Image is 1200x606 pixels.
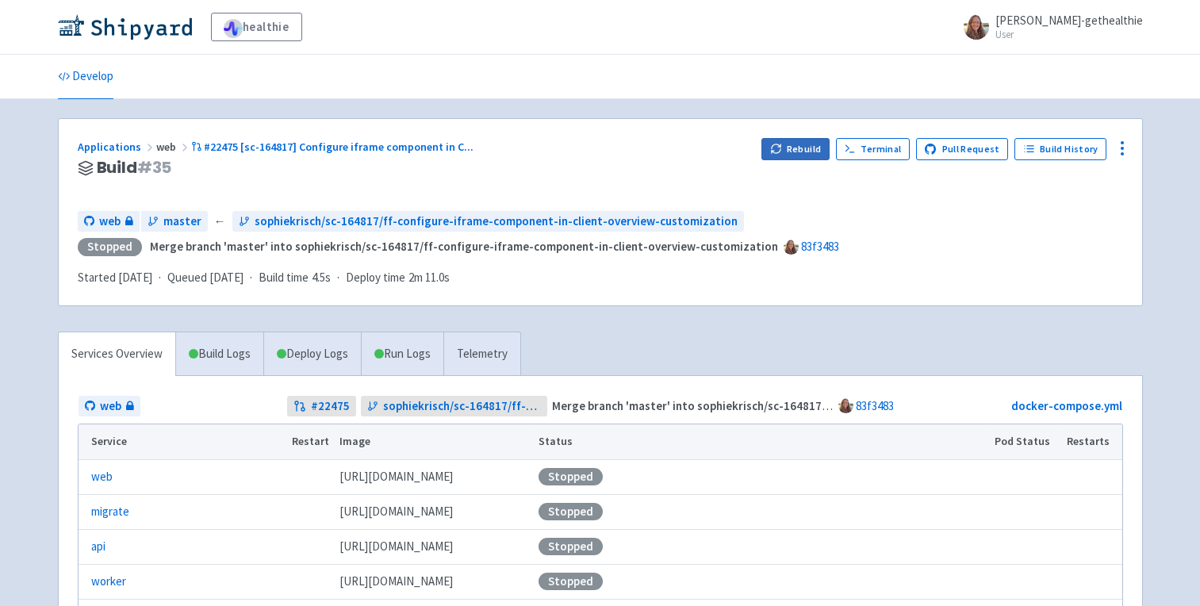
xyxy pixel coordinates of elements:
strong: Merge branch 'master' into sophiekrisch/sc-164817/ff-configure-iframe-component-in-client-overvie... [150,239,778,254]
span: web [99,213,121,231]
th: Restart [287,424,335,459]
span: [DOMAIN_NAME][URL] [339,538,453,556]
span: Queued [167,270,243,285]
th: Service [79,424,287,459]
a: #22475 [sc-164817] Configure iframe component in C... [191,140,477,154]
th: Status [533,424,989,459]
a: Pull Request [916,138,1009,160]
a: docker-compose.yml [1011,398,1122,413]
span: [DOMAIN_NAME][URL] [339,573,453,591]
small: User [995,29,1143,40]
a: Services Overview [59,332,175,376]
span: # 35 [137,156,172,178]
span: ← [214,213,226,231]
a: Run Logs [361,332,443,376]
div: Stopped [539,503,603,520]
a: migrate [91,503,129,521]
a: worker [91,573,126,591]
a: 83f3483 [801,239,839,254]
a: api [91,538,105,556]
span: [DOMAIN_NAME][URL] [339,503,453,521]
strong: Merge branch 'master' into sophiekrisch/sc-164817/ff-configure-iframe-component-in-client-overvie... [552,398,1180,413]
span: Build [97,159,172,177]
span: [PERSON_NAME]-gethealthie [995,13,1143,28]
a: [PERSON_NAME]-gethealthie User [954,14,1143,40]
span: 4.5s [312,269,331,287]
span: 2m 11.0s [408,269,450,287]
span: [DOMAIN_NAME][URL] [339,468,453,486]
span: Deploy time [346,269,405,287]
a: healthie [211,13,302,41]
a: 83f3483 [856,398,894,413]
span: #22475 [sc-164817] Configure iframe component in C ... [204,140,473,154]
a: sophiekrisch/sc-164817/ff-configure-iframe-component-in-client-overview-customization [232,211,744,232]
a: Applications [78,140,156,154]
button: Rebuild [761,138,830,160]
strong: # 22475 [311,397,350,416]
span: master [163,213,201,231]
img: Shipyard logo [58,14,192,40]
span: Build time [259,269,309,287]
span: sophiekrisch/sc-164817/ff-configure-iframe-component-in-client-overview-customization [255,213,738,231]
a: web [78,211,140,232]
a: web [91,468,113,486]
span: web [100,397,121,416]
span: sophiekrisch/sc-164817/ff-configure-iframe-component-in-client-overview-customization [383,397,541,416]
a: Build Logs [176,332,263,376]
a: Terminal [836,138,910,160]
th: Restarts [1061,424,1121,459]
th: Pod Status [989,424,1061,459]
a: Develop [58,55,113,99]
a: #22475 [287,396,356,417]
a: master [141,211,208,232]
a: web [79,396,140,417]
th: Image [334,424,533,459]
div: Stopped [539,573,603,590]
a: Deploy Logs [263,332,361,376]
div: · · · [78,269,459,287]
a: sophiekrisch/sc-164817/ff-configure-iframe-component-in-client-overview-customization [361,396,547,417]
time: [DATE] [118,270,152,285]
a: Telemetry [443,332,520,376]
div: Stopped [539,468,603,485]
time: [DATE] [209,270,243,285]
div: Stopped [78,238,142,256]
div: Stopped [539,538,603,555]
span: web [156,140,191,154]
a: Build History [1014,138,1106,160]
span: Started [78,270,152,285]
